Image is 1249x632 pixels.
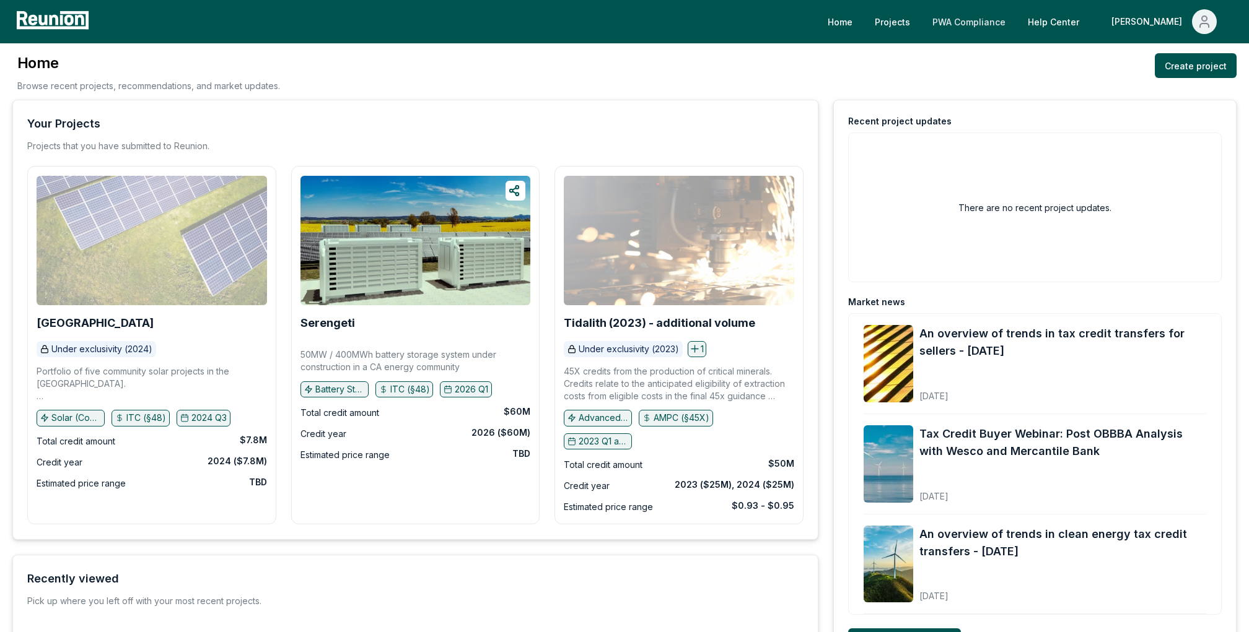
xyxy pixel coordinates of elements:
[688,341,706,357] button: 1
[208,455,267,467] div: 2024 ($7.8M)
[864,325,913,402] img: An overview of trends in tax credit transfers for sellers - September 2025
[864,526,913,603] img: An overview of trends in clean energy tax credit transfers - August 2025
[315,383,365,396] p: Battery Storage
[27,595,261,607] div: Pick up where you left off with your most recent projects.
[919,481,1206,503] div: [DATE]
[579,343,679,355] p: Under exclusivity (2023)
[1018,9,1089,34] a: Help Center
[300,176,531,305] img: Serengeti
[300,448,390,462] div: Estimated price range
[455,383,488,396] p: 2026 Q1
[300,426,346,441] div: Credit year
[300,348,531,373] p: 50MW / 400MWh battery storage system under construction in a CA energy community
[177,410,230,426] button: 2024 Q3
[564,433,632,449] button: 2023 Q1 and earlier
[27,140,209,152] p: Projects that you have submitted to Reunion.
[675,478,794,491] div: 2023 ($25M), 2024 ($25M)
[564,500,653,514] div: Estimated price range
[51,343,152,355] p: Under exclusivity (2024)
[818,9,1237,34] nav: Main
[300,381,369,397] button: Battery Storage
[579,435,628,448] p: 2023 Q1 and earlier
[768,457,794,470] div: $50M
[440,381,492,397] button: 2026 Q1
[919,581,1206,602] div: [DATE]
[654,412,709,424] p: AMPC (§45X)
[249,476,267,488] div: TBD
[864,425,913,503] img: Tax Credit Buyer Webinar: Post OBBBA Analysis with Wesco and Mercantile Bank
[919,325,1206,360] a: An overview of trends in tax credit transfers for sellers - [DATE]
[919,526,1206,560] a: An overview of trends in clean energy tax credit transfers - [DATE]
[564,410,632,426] button: Advanced manufacturing
[848,115,952,128] div: Recent project updates
[1155,53,1237,78] a: Create project
[958,201,1111,214] h2: There are no recent project updates.
[37,455,82,470] div: Credit year
[240,434,267,446] div: $7.8M
[732,500,794,512] div: $0.93 - $0.95
[865,9,920,34] a: Projects
[27,570,119,587] div: Recently viewed
[848,296,905,308] div: Market news
[564,478,610,493] div: Credit year
[17,53,280,73] h3: Home
[564,457,642,472] div: Total credit amount
[923,9,1015,34] a: PWA Compliance
[390,383,430,396] p: ITC (§48)
[37,434,115,449] div: Total credit amount
[126,412,166,424] p: ITC (§48)
[1111,9,1187,34] div: [PERSON_NAME]
[17,79,280,92] p: Browse recent projects, recommendations, and market updates.
[300,317,355,329] a: Serengeti
[504,405,530,418] div: $60M
[300,405,379,420] div: Total credit amount
[818,9,862,34] a: Home
[512,448,530,460] div: TBD
[579,412,628,424] p: Advanced manufacturing
[191,412,227,424] p: 2024 Q3
[37,410,105,426] button: Solar (Community)
[37,476,126,491] div: Estimated price range
[919,381,1206,402] div: [DATE]
[564,365,794,402] p: 45X credits from the production of critical minerals. Credits relate to the anticipated eligibili...
[27,115,100,132] div: Your Projects
[919,425,1206,460] a: Tax Credit Buyer Webinar: Post OBBBA Analysis with Wesco and Mercantile Bank
[51,412,101,424] p: Solar (Community)
[1102,9,1227,34] button: [PERSON_NAME]
[471,426,530,439] div: 2026 ($60M)
[37,365,267,402] p: Portfolio of five community solar projects in the [GEOGRAPHIC_DATA]. Two projects are being place...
